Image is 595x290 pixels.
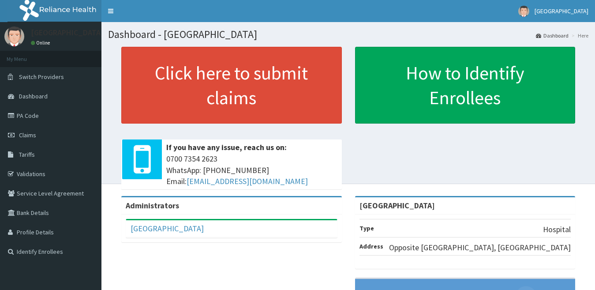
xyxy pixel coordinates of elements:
[569,32,588,39] li: Here
[131,223,204,234] a: [GEOGRAPHIC_DATA]
[359,242,383,250] b: Address
[126,200,179,211] b: Administrators
[19,92,48,100] span: Dashboard
[187,176,308,186] a: [EMAIL_ADDRESS][DOMAIN_NAME]
[19,73,64,81] span: Switch Providers
[543,224,571,235] p: Hospital
[108,29,588,40] h1: Dashboard - [GEOGRAPHIC_DATA]
[359,200,435,211] strong: [GEOGRAPHIC_DATA]
[19,151,35,158] span: Tariffs
[359,224,374,232] b: Type
[166,142,287,152] b: If you have any issue, reach us on:
[518,6,529,17] img: User Image
[19,131,36,139] span: Claims
[355,47,576,124] a: How to Identify Enrollees
[535,7,588,15] span: [GEOGRAPHIC_DATA]
[121,47,342,124] a: Click here to submit claims
[31,40,52,46] a: Online
[166,153,337,187] span: 0700 7354 2623 WhatsApp: [PHONE_NUMBER] Email:
[31,29,104,37] p: [GEOGRAPHIC_DATA]
[4,26,24,46] img: User Image
[536,32,569,39] a: Dashboard
[389,242,571,253] p: Opposite [GEOGRAPHIC_DATA], [GEOGRAPHIC_DATA]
